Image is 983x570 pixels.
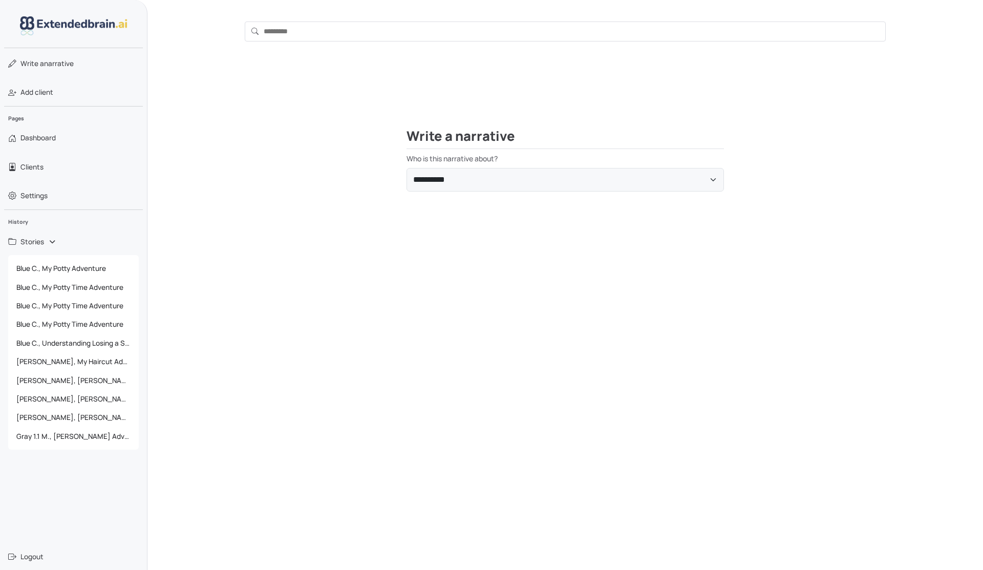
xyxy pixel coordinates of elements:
a: [PERSON_NAME], My Haircut Adventure at [PERSON_NAME] [8,352,139,371]
a: Blue C., My Potty Adventure [8,259,139,278]
span: Blue C., My Potty Time Adventure [12,278,135,297]
label: Who is this narrative about? [407,153,724,164]
span: Stories [20,237,44,247]
span: narrative [20,58,74,69]
span: Write a [20,59,44,68]
img: logo [20,16,127,35]
span: Add client [20,87,53,97]
span: Dashboard [20,133,56,143]
a: [PERSON_NAME], [PERSON_NAME]'s Haircut Adventure at [PERSON_NAME] [8,390,139,408]
span: Blue C., My Potty Adventure [12,259,135,278]
span: Blue C., My Potty Time Adventure [12,315,135,333]
a: [PERSON_NAME], [PERSON_NAME]'s Haircut Adventure at [PERSON_NAME] [8,371,139,390]
a: Blue C., My Potty Time Adventure [8,278,139,297]
a: Blue C., My Potty Time Adventure [8,297,139,315]
span: Settings [20,191,48,201]
span: Blue C., My Potty Time Adventure [12,297,135,315]
span: [PERSON_NAME], [PERSON_NAME]'s Haircut Adventure at [PERSON_NAME] [12,408,135,427]
span: [PERSON_NAME], [PERSON_NAME]'s Haircut Adventure at [PERSON_NAME] [12,371,135,390]
span: Clients [20,162,44,172]
span: Blue C., Understanding Losing a Soccer Game [12,334,135,352]
h2: Write a narrative [407,129,724,149]
span: Logout [20,552,44,562]
span: [PERSON_NAME], [PERSON_NAME]'s Haircut Adventure at [PERSON_NAME] [12,390,135,408]
a: Blue C., Understanding Losing a Soccer Game [8,334,139,352]
a: [PERSON_NAME], [PERSON_NAME]'s Haircut Adventure at [PERSON_NAME] [8,408,139,427]
a: Gray 1.1 M., [PERSON_NAME] Adventure at the Dentist: Getting a Cavity Filled [8,427,139,446]
span: [PERSON_NAME], My Haircut Adventure at [PERSON_NAME] [12,352,135,371]
span: Gray 1.1 M., [PERSON_NAME] Adventure at the Dentist: Getting a Cavity Filled [12,427,135,446]
a: Blue C., My Potty Time Adventure [8,315,139,333]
